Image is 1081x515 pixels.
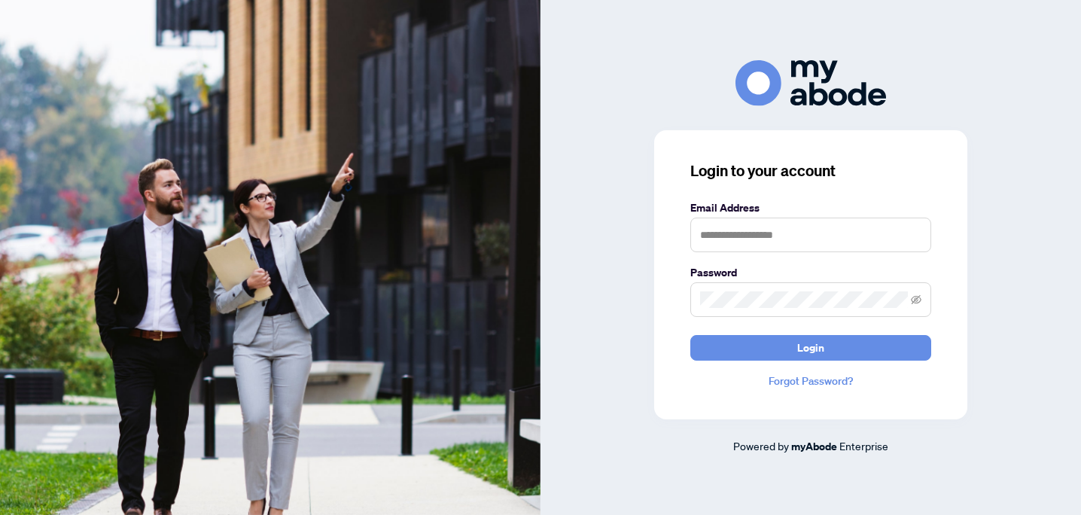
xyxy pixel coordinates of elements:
a: myAbode [791,438,837,455]
span: Login [797,336,824,360]
span: Enterprise [839,439,888,453]
h3: Login to your account [690,160,931,181]
label: Email Address [690,200,931,216]
a: Forgot Password? [690,373,931,389]
label: Password [690,264,931,281]
span: Powered by [733,439,789,453]
img: ma-logo [735,60,886,106]
button: Login [690,335,931,361]
span: eye-invisible [911,294,921,305]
